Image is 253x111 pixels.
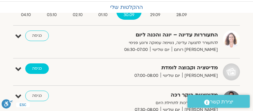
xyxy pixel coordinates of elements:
span: 07:00-08:00 [132,72,161,79]
p: תרגול מדיטציות רכות לתחילת היום [103,100,218,106]
a: כניסה [25,91,49,101]
span: [PERSON_NAME] רוחם [172,46,218,53]
span: 02.10 [65,11,90,18]
strong: התעוררות עדינה – יוגה והכנה ליום [103,31,218,39]
span: [PERSON_NAME] [182,72,218,79]
span: יום שלישי [161,72,182,79]
span: 01.10 [91,11,115,18]
p: להתעורר לתנועה עדינה, נשימה עמוקה ורוגע פנימי [103,39,218,46]
strong: מדיטציה וקבוצה לומדת [103,63,218,72]
a: כניסה [25,31,49,41]
strong: מדיטציית בוקר רכה [103,91,218,100]
span: יצירת קשר [210,98,233,106]
span: יום שלישי [150,46,172,53]
span: 04.10 [14,11,38,18]
span: 28.09 [169,11,194,18]
span: 03.10 [40,11,64,18]
a: כניסה [25,63,49,74]
span: 30.09 [116,11,142,18]
span: 29.09 [143,11,168,18]
a: יצירת קשר [187,95,250,108]
span: 06:30-07:00 [122,46,150,53]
